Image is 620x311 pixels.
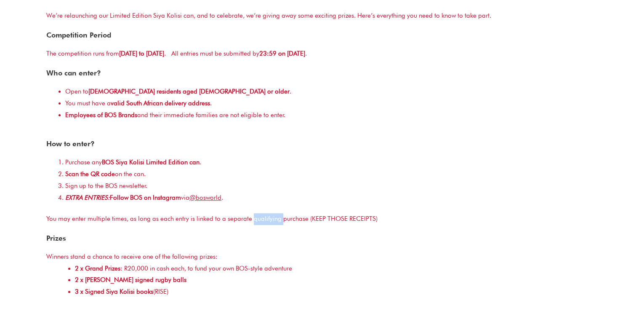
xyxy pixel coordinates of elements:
[65,169,574,180] div: on the can.
[88,88,290,95] b: [DEMOGRAPHIC_DATA] residents aged [DEMOGRAPHIC_DATA] or older
[65,170,115,178] b: Scan the QR code
[65,111,137,119] b: Employees of BOS Brands
[46,10,574,22] p: We’re relaunching our Limited Edition Siya Kolisi can, and to celebrate, we’re giving away some e...
[75,288,153,295] b: 3 x Signed Siya Kolisi books
[65,194,181,201] b: Follow BOS on Instagram
[189,194,221,201] a: @bosworld
[102,158,200,166] b: BOS Siya Kolisi Limited Edition can
[65,86,574,98] div: Open to .
[65,110,574,121] div: and their immediate families are not eligible to enter.
[65,194,110,201] em: EXTRA ENTRIES:
[46,68,574,78] h2: Who can enter?
[65,192,574,204] div: via .
[46,30,574,40] h2: Competition Period
[46,139,574,148] h2: How to enter?
[75,265,120,272] b: 2 x Grand Prizes
[46,251,574,263] div: Winners stand a chance to receive one of the following prizes:
[65,180,574,192] div: Sign up to the BOS newsletter.
[119,50,164,57] b: [DATE] to [DATE]
[65,157,574,169] li: Purchase any .
[75,276,186,284] b: 2 x [PERSON_NAME] signed rugby balls
[46,233,574,243] h2: Prizes
[46,213,574,225] div: You may enter multiple times, as long as each entry is linked to a separate qualifying purchase (...
[75,286,574,298] div: (RISE)
[111,99,210,107] b: valid South African delivery address
[75,263,574,275] div: : R20,000 in cash each, to fund your own BOS-style adventure
[259,50,305,57] b: 23:59 on [DATE]
[46,48,574,60] div: The competition runs from . All entries must be submitted by .
[65,98,574,110] div: You must have a .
